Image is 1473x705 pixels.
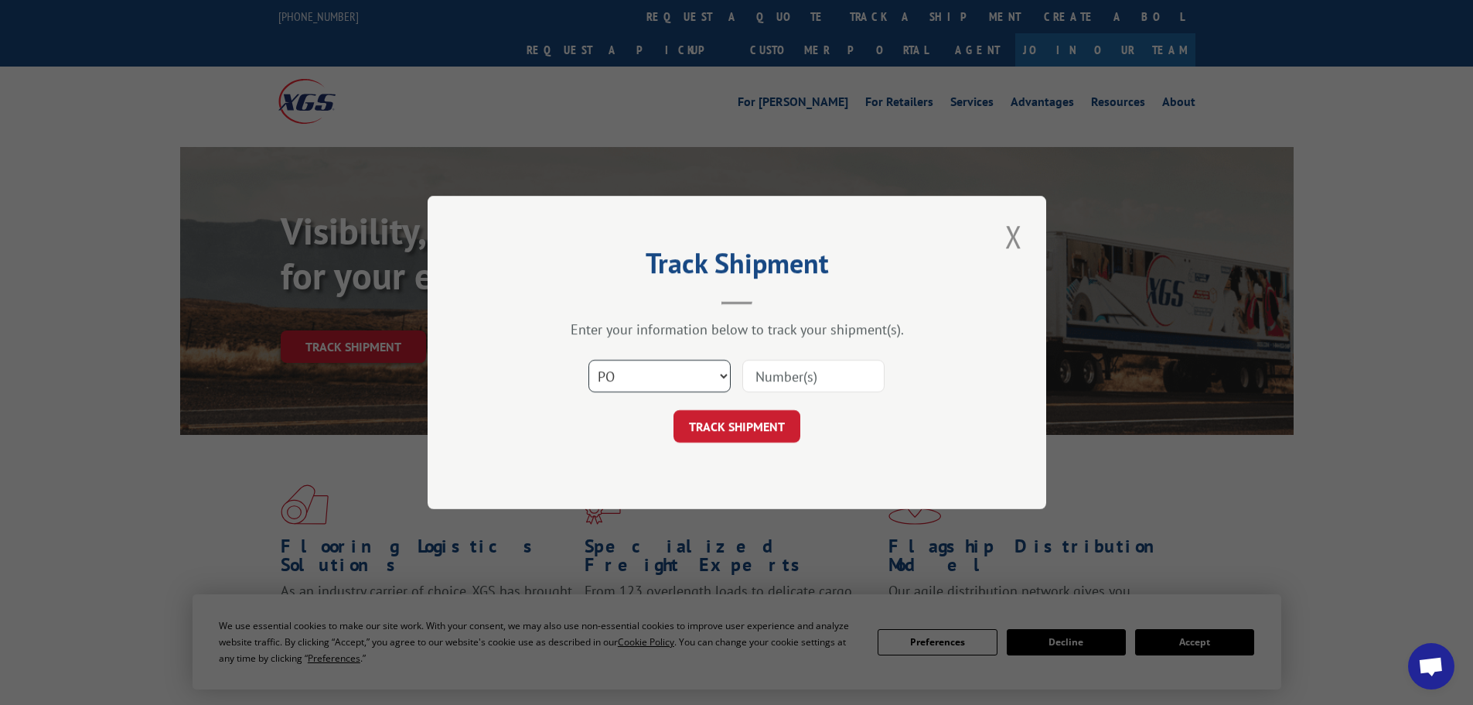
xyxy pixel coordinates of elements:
a: Open chat [1408,643,1454,690]
h2: Track Shipment [505,252,969,282]
input: Number(s) [742,360,885,392]
button: Close modal [1001,215,1027,258]
button: TRACK SHIPMENT [673,410,800,443]
div: Enter your information below to track your shipment(s). [505,320,969,338]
